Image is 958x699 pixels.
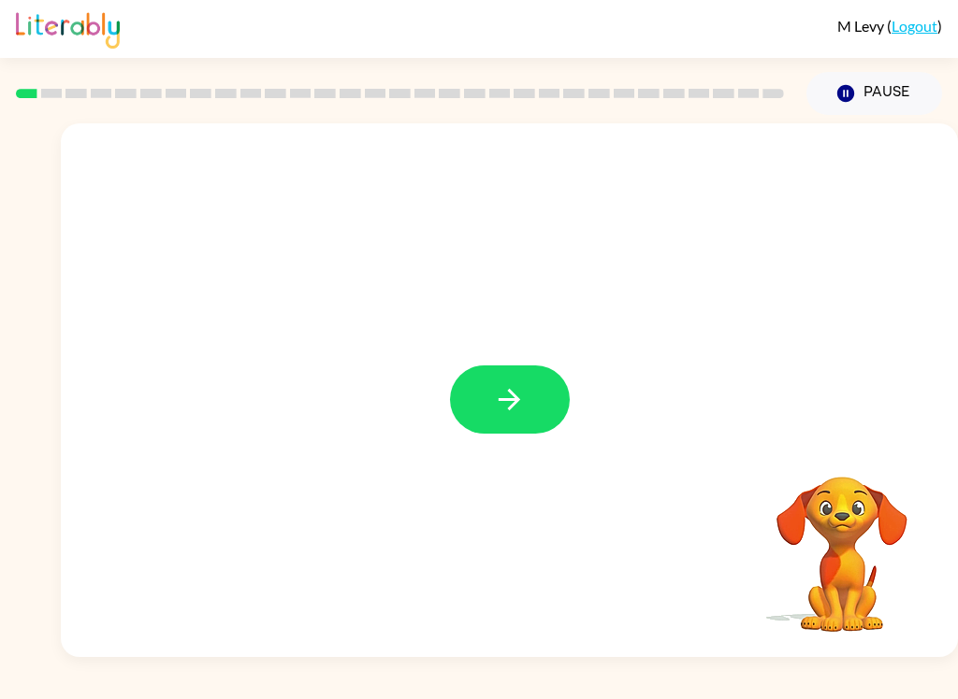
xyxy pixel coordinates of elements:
[837,17,942,35] div: ( )
[16,7,120,49] img: Literably
[748,448,936,635] video: Your browser must support playing .mp4 files to use Literably. Please try using another browser.
[806,72,942,115] button: Pause
[892,17,937,35] a: Logout
[837,17,887,35] span: M Levy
